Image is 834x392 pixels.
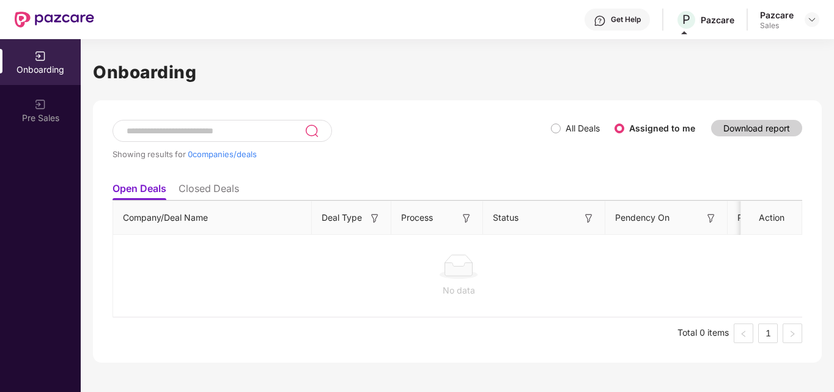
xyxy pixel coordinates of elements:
[760,21,794,31] div: Sales
[15,12,94,28] img: New Pazcare Logo
[737,211,800,224] span: Pendency
[493,211,518,224] span: Status
[594,15,606,27] img: svg+xml;base64,PHN2ZyBpZD0iSGVscC0zMngzMiIgeG1sbnM9Imh0dHA6Ly93d3cudzMub3JnLzIwMDAvc3ZnIiB3aWR0aD...
[677,324,729,343] li: Total 0 items
[701,14,734,26] div: Pazcare
[734,324,753,343] button: left
[322,211,362,224] span: Deal Type
[740,330,747,338] span: left
[807,15,817,24] img: svg+xml;base64,PHN2ZyBpZD0iRHJvcGRvd24tMzJ4MzIiIHhtbG5zPSJodHRwOi8vd3d3LnczLm9yZy8yMDAwL3N2ZyIgd2...
[123,284,794,297] div: No data
[705,212,717,224] img: svg+xml;base64,PHN2ZyB3aWR0aD0iMTYiIGhlaWdodD0iMTYiIHZpZXdCb3g9IjAgMCAxNiAxNiIgZmlsbD0ibm9uZSIgeG...
[728,201,819,235] th: Pendency
[460,212,473,224] img: svg+xml;base64,PHN2ZyB3aWR0aD0iMTYiIGhlaWdodD0iMTYiIHZpZXdCb3g9IjAgMCAxNiAxNiIgZmlsbD0ibm9uZSIgeG...
[734,324,753,343] li: Previous Page
[783,324,802,343] li: Next Page
[615,211,670,224] span: Pendency On
[566,123,600,133] label: All Deals
[759,324,777,342] a: 1
[789,330,796,338] span: right
[93,59,822,86] h1: Onboarding
[34,98,46,111] img: svg+xml;base64,PHN2ZyB3aWR0aD0iMjAiIGhlaWdodD0iMjAiIHZpZXdCb3g9IjAgMCAyMCAyMCIgZmlsbD0ibm9uZSIgeG...
[711,120,802,136] button: Download report
[113,149,551,159] div: Showing results for
[583,212,595,224] img: svg+xml;base64,PHN2ZyB3aWR0aD0iMTYiIGhlaWdodD0iMTYiIHZpZXdCb3g9IjAgMCAxNiAxNiIgZmlsbD0ibm9uZSIgeG...
[783,324,802,343] button: right
[760,9,794,21] div: Pazcare
[369,212,381,224] img: svg+xml;base64,PHN2ZyB3aWR0aD0iMTYiIGhlaWdodD0iMTYiIHZpZXdCb3g9IjAgMCAxNiAxNiIgZmlsbD0ibm9uZSIgeG...
[34,50,46,62] img: svg+xml;base64,PHN2ZyB3aWR0aD0iMjAiIGhlaWdodD0iMjAiIHZpZXdCb3g9IjAgMCAyMCAyMCIgZmlsbD0ibm9uZSIgeG...
[304,124,319,138] img: svg+xml;base64,PHN2ZyB3aWR0aD0iMjQiIGhlaWdodD0iMjUiIHZpZXdCb3g9IjAgMCAyNCAyNSIgZmlsbD0ibm9uZSIgeG...
[179,182,239,200] li: Closed Deals
[682,12,690,27] span: P
[611,15,641,24] div: Get Help
[113,201,312,235] th: Company/Deal Name
[758,324,778,343] li: 1
[629,123,695,133] label: Assigned to me
[113,182,166,200] li: Open Deals
[741,201,802,235] th: Action
[401,211,433,224] span: Process
[188,149,257,159] span: 0 companies/deals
